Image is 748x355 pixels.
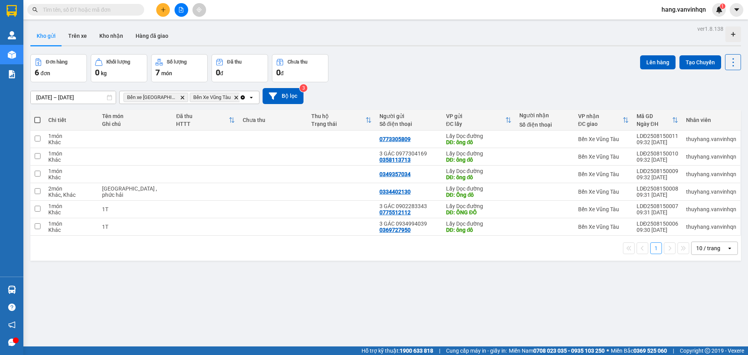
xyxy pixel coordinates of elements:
div: Khác [48,157,94,163]
div: Số lượng [167,59,187,65]
span: 0 [95,68,99,77]
button: Số lượng7món [151,54,208,82]
span: Bến Xe Vũng Tàu [193,94,231,101]
strong: 0708 023 035 - 0935 103 250 [533,348,605,354]
div: 0775512112 [379,209,411,215]
span: 0 [216,68,220,77]
div: 0349357034 [379,171,411,177]
button: Lên hàng [640,55,676,69]
div: 0334402130 [379,189,411,195]
span: 1 [721,4,724,9]
div: LDĐ2508150010 [637,150,678,157]
img: warehouse-icon [8,31,16,39]
span: Hỗ trợ kỹ thuật: [362,346,433,355]
div: VP nhận [578,113,623,119]
div: 0369727950 [379,227,411,233]
span: Bến Xe Vũng Tàu , close by backspace [190,93,242,102]
div: thuyhang.vanvinhqn [686,224,736,230]
span: đ [220,70,223,76]
div: thuyhang.vanvinhqn [686,206,736,212]
div: 0358113713 [379,157,411,163]
div: Lấy Dọc đường [446,185,512,192]
th: Toggle SortBy [307,110,376,131]
div: Lấy Dọc đường [446,150,512,157]
div: 1 món [48,150,94,157]
span: copyright [705,348,710,353]
svg: open [248,94,254,101]
div: Mã GD [637,113,672,119]
div: LDĐ2508150008 [637,185,678,192]
div: Tên món [102,113,169,119]
button: Chưa thu0đ [272,54,328,82]
div: Ngày ĐH [637,121,672,127]
div: Lấy Dọc đường [446,221,512,227]
div: 10 / trang [696,244,720,252]
div: 09:31 [DATE] [637,209,678,215]
button: plus [156,3,170,17]
div: 3 GÁC 0977304169 [379,150,438,157]
div: 1T [102,206,169,212]
span: plus [161,7,166,12]
div: Bến Xe Vũng Tàu [578,171,629,177]
input: Select a date range. [31,91,116,104]
svg: Clear all [240,94,246,101]
div: LDĐ2508150006 [637,221,678,227]
span: kg [101,70,107,76]
div: Nhân viên [686,117,736,123]
button: file-add [175,3,188,17]
span: đ [280,70,284,76]
div: 09:30 [DATE] [637,227,678,233]
img: logo-vxr [7,5,17,17]
div: DĐ: ông đô [446,157,512,163]
svg: open [727,245,733,251]
div: Khác [48,174,94,180]
div: VP gửi [446,113,506,119]
div: thuyhang.vanvinhqn [686,154,736,160]
img: warehouse-icon [8,286,16,294]
div: long hải , phức hải [102,185,169,198]
div: 1 món [48,203,94,209]
span: 7 [155,68,160,77]
div: Trạng thái [311,121,365,127]
div: thuyhang.vanvinhqn [686,171,736,177]
div: Đã thu [227,59,242,65]
div: LDĐ2508150009 [637,168,678,174]
div: DĐ: ông đô [446,139,512,145]
div: Chưa thu [288,59,307,65]
div: Bến Xe Vũng Tàu [578,136,629,142]
span: message [8,339,16,346]
span: hang.vanvinhqn [655,5,712,14]
div: HTTT [176,121,229,127]
div: Chưa thu [243,117,303,123]
div: Lấy Dọc đường [446,133,512,139]
div: 0773305809 [379,136,411,142]
div: 2 món [48,185,94,192]
div: Người nhận [519,112,570,118]
span: ⚪️ [607,349,609,352]
strong: 0369 525 060 [633,348,667,354]
div: DĐ: Ông đô [446,192,512,198]
th: Toggle SortBy [633,110,682,131]
div: Người gửi [379,113,438,119]
th: Toggle SortBy [442,110,516,131]
div: ver 1.8.138 [697,25,723,33]
button: caret-down [730,3,743,17]
div: Khối lượng [106,59,130,65]
div: Bến Xe Vũng Tàu [578,154,629,160]
img: warehouse-icon [8,51,16,59]
div: 3 GÁC 0902283343 [379,203,438,209]
div: Lấy Dọc đường [446,168,512,174]
div: Số điện thoại [519,122,570,128]
div: Khác, Khác [48,192,94,198]
span: Bến xe Quảng Ngãi [127,94,177,101]
span: search [32,7,38,12]
img: solution-icon [8,70,16,78]
div: Đã thu [176,113,229,119]
span: Miền Nam [509,346,605,355]
div: DĐ: ông đô [446,174,512,180]
div: 09:32 [DATE] [637,157,678,163]
span: đơn [41,70,50,76]
button: 1 [650,242,662,254]
button: Đơn hàng6đơn [30,54,87,82]
div: thuyhang.vanvinhqn [686,189,736,195]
